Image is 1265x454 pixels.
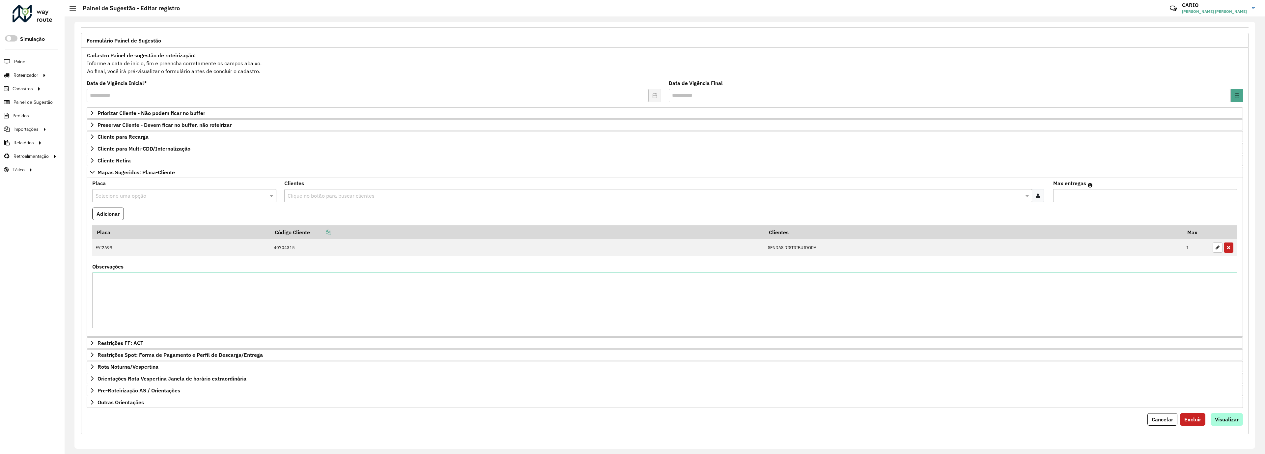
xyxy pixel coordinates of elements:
button: Excluir [1180,413,1205,426]
span: Retroalimentação [14,153,49,160]
button: Choose Date [1231,89,1243,102]
h2: Painel de Sugestão - Editar registro [76,5,180,12]
a: Pre-Roteirização AS / Orientações [87,385,1243,396]
strong: Cadastro Painel de sugestão de roteirização: [87,52,196,59]
label: Simulação [20,35,45,43]
span: Cliente Retira [98,158,131,163]
span: Orientações Rota Vespertina Janela de horário extraordinária [98,376,246,381]
span: [PERSON_NAME] [PERSON_NAME] [1182,9,1247,14]
span: Visualizar [1215,416,1239,423]
button: Cancelar [1147,413,1177,426]
a: Restrições FF: ACT [87,337,1243,349]
a: Cliente para Multi-CDD/Internalização [87,143,1243,154]
a: Copiar [310,229,331,236]
span: Excluir [1184,416,1201,423]
span: Pedidos [13,112,29,119]
span: Formulário Painel de Sugestão [87,38,161,43]
a: Cliente para Recarga [87,131,1243,142]
button: Visualizar [1211,413,1243,426]
h3: CARIO [1182,2,1247,8]
th: Código Cliente [270,225,765,239]
a: Restrições Spot: Forma de Pagamento e Perfil de Descarga/Entrega [87,349,1243,360]
a: Rota Noturna/Vespertina [87,361,1243,372]
a: Preservar Cliente - Devem ficar no buffer, não roteirizar [87,119,1243,130]
a: Mapas Sugeridos: Placa-Cliente [87,167,1243,178]
span: Cancelar [1152,416,1173,423]
td: FAI2A99 [92,239,270,256]
th: Placa [92,225,270,239]
td: 1 [1183,239,1209,256]
button: Adicionar [92,208,124,220]
span: Relatórios [14,139,34,146]
th: Max [1183,225,1209,239]
span: Rota Noturna/Vespertina [98,364,158,369]
td: SENDAS DISTRIBUIDORA [764,239,1183,256]
span: Cliente para Recarga [98,134,149,139]
th: Clientes [764,225,1183,239]
span: Preservar Cliente - Devem ficar no buffer, não roteirizar [98,122,232,128]
label: Data de Vigência Inicial [87,79,147,87]
td: 40704315 [270,239,765,256]
span: Tático [13,166,25,173]
label: Placa [92,179,106,187]
label: Observações [92,263,124,270]
span: Priorizar Cliente - Não podem ficar no buffer [98,110,205,116]
span: Painel de Sugestão [14,99,53,106]
label: Data de Vigência Final [669,79,723,87]
a: Contato Rápido [1166,1,1180,15]
div: Informe a data de inicio, fim e preencha corretamente os campos abaixo. Ao final, você irá pré-vi... [87,51,1243,75]
label: Clientes [284,179,304,187]
span: Pre-Roteirização AS / Orientações [98,388,180,393]
a: Cliente Retira [87,155,1243,166]
span: Painel [14,58,26,65]
span: Restrições FF: ACT [98,340,143,346]
span: Outras Orientações [98,400,144,405]
span: Restrições Spot: Forma de Pagamento e Perfil de Descarga/Entrega [98,352,263,357]
span: Roteirizador [14,72,38,79]
a: Outras Orientações [87,397,1243,408]
span: Cliente para Multi-CDD/Internalização [98,146,190,151]
em: Máximo de clientes que serão colocados na mesma rota com os clientes informados [1088,183,1092,188]
div: Mapas Sugeridos: Placa-Cliente [87,178,1243,337]
a: Priorizar Cliente - Não podem ficar no buffer [87,107,1243,119]
span: Mapas Sugeridos: Placa-Cliente [98,170,175,175]
span: Importações [14,126,39,133]
span: Cadastros [13,85,33,92]
label: Max entregas [1053,179,1086,187]
a: Orientações Rota Vespertina Janela de horário extraordinária [87,373,1243,384]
